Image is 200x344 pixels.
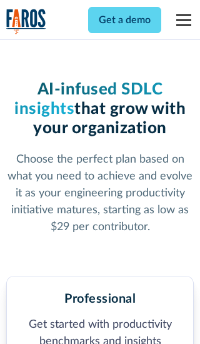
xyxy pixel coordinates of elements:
[169,5,194,35] div: menu
[14,81,162,117] span: AI-infused SDLC insights
[88,7,161,33] a: Get a demo
[6,80,194,139] h1: that grow with your organization
[6,9,46,34] img: Logo of the analytics and reporting company Faros.
[6,9,46,34] a: home
[6,151,194,236] p: Choose the perfect plan based on what you need to achieve and evolve it as your engineering produ...
[64,291,136,306] h2: Professional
